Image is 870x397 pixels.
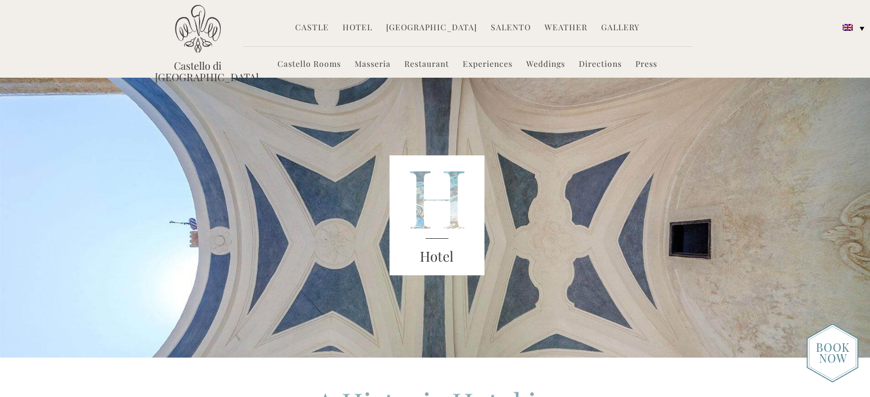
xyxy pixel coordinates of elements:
[390,246,484,267] h3: Hotel
[635,58,657,71] a: Press
[601,22,639,35] a: Gallery
[491,22,531,35] a: Salento
[463,58,513,71] a: Experiences
[545,22,587,35] a: Weather
[526,58,565,71] a: Weddings
[843,24,853,31] img: English
[404,58,449,71] a: Restaurant
[579,58,622,71] a: Directions
[390,155,484,275] img: castello_header_block.png
[155,60,241,83] a: Castello di [GEOGRAPHIC_DATA]
[807,323,859,383] img: new-booknow.png
[386,22,477,35] a: [GEOGRAPHIC_DATA]
[175,5,221,53] img: Castello di Ugento
[277,58,341,71] a: Castello Rooms
[355,58,391,71] a: Masseria
[343,22,372,35] a: Hotel
[295,22,329,35] a: Castle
